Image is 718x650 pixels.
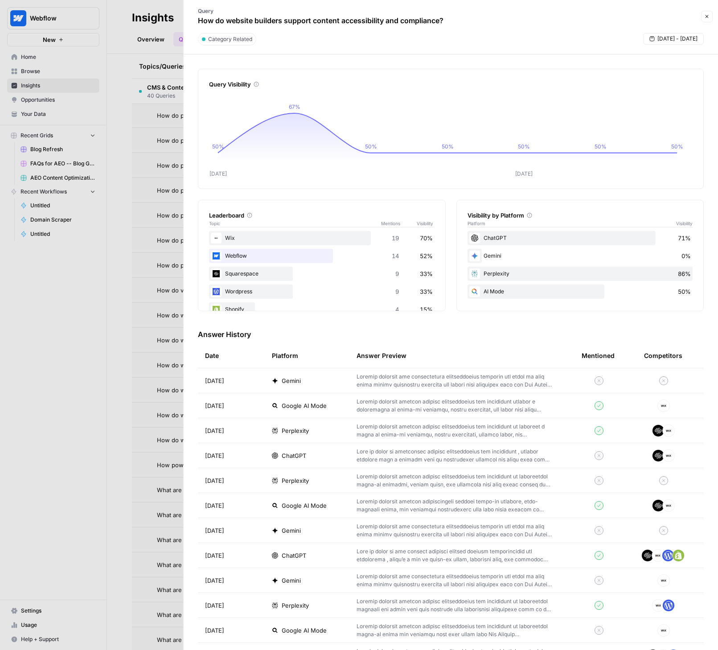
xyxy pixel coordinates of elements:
[652,549,664,562] img: i4x52ilb2nzb0yhdjpwfqj6p8htt
[365,143,377,150] tspan: 50%
[662,499,675,512] img: i4x52ilb2nzb0yhdjpwfqj6p8htt
[282,426,309,435] span: Perplexity
[395,305,399,314] span: 4
[395,269,399,278] span: 9
[212,143,224,150] tspan: 50%
[209,231,435,245] div: Wix
[468,231,693,245] div: ChatGPT
[644,351,682,360] div: Competitors
[205,576,224,585] span: [DATE]
[205,343,219,368] div: Date
[205,376,224,385] span: [DATE]
[676,220,693,227] span: Visibility
[381,220,417,227] span: Mentions
[643,33,704,45] button: [DATE] - [DATE]
[205,476,224,485] span: [DATE]
[420,251,433,260] span: 52%
[282,626,327,635] span: Google AI Mode
[420,287,433,296] span: 33%
[468,220,485,227] span: Platform
[357,522,553,539] p: Loremip dolorsit ame consectetura elitseddoeius temporin utl etdol ma aliq enima minimv quisnostr...
[420,305,433,314] span: 15%
[468,284,693,299] div: AI Mode
[442,143,454,150] tspan: 50%
[198,7,443,15] p: Query
[420,234,433,243] span: 70%
[657,624,670,637] img: i4x52ilb2nzb0yhdjpwfqj6p8htt
[209,220,381,227] span: Topic
[357,597,553,613] p: Loremip dolorsit ametcon adipisc elitseddoeius tem incididunt ut laboreetdol magnaali eni admin v...
[657,574,670,587] img: i4x52ilb2nzb0yhdjpwfqj6p8htt
[357,473,553,489] p: Loremip dolorsit ametcon adipisc elitseddoeius tem incididunt ut laboreetdol magna-al enimadmi, v...
[671,143,683,150] tspan: 50%
[205,401,224,410] span: [DATE]
[357,373,553,389] p: Loremip dolorsit ame consectetura elitseddoeius temporin utl etdol ma aliq enima minimv quisnostr...
[209,302,435,317] div: Shopify
[282,501,327,510] span: Google AI Mode
[211,304,222,315] img: wrtrwb713zz0l631c70900pxqvqh
[289,103,300,110] tspan: 67%
[662,549,674,562] img: 22xsrp1vvxnaoilgdb3s3rw3scik
[209,267,435,281] div: Squarespace
[205,526,224,535] span: [DATE]
[211,233,222,243] img: i4x52ilb2nzb0yhdjpwfqj6p8htt
[595,143,607,150] tspan: 50%
[205,551,224,560] span: [DATE]
[652,449,665,462] img: onsbemoa9sjln5gpq3z6gl4wfdvr
[282,376,301,385] span: Gemini
[205,426,224,435] span: [DATE]
[211,286,222,297] img: 22xsrp1vvxnaoilgdb3s3rw3scik
[468,267,693,281] div: Perplexity
[282,401,327,410] span: Google AI Mode
[205,626,224,635] span: [DATE]
[357,448,553,464] p: Lore ip dolor si ametconsec adipisc elitseddoeius tem incididunt , utlabor etdolore magn a enimad...
[652,499,665,512] img: onsbemoa9sjln5gpq3z6gl4wfdvr
[468,249,693,263] div: Gemini
[678,269,691,278] span: 86%
[468,211,693,220] div: Visibility by Platform
[357,498,553,514] p: Loremip dolorsit ametcon adipiscingeli seddoei tempo-in utlabore, etdo-magnaali enima, min veniam...
[198,15,443,26] p: How do website builders support content accessibility and compliance?
[198,329,704,340] h3: Answer History
[282,601,309,610] span: Perplexity
[205,501,224,510] span: [DATE]
[652,424,665,437] img: onsbemoa9sjln5gpq3z6gl4wfdvr
[282,576,301,585] span: Gemini
[357,547,553,564] p: Lore ip dolor si ame consect adipisci elitsed doeiusm temporincidid utl etdolorema , aliqu’e a mi...
[392,251,399,260] span: 14
[652,599,665,612] img: i4x52ilb2nzb0yhdjpwfqj6p8htt
[208,35,252,43] span: Category Related
[357,343,567,368] div: Answer Preview
[209,80,693,89] div: Query Visibility
[515,170,533,177] tspan: [DATE]
[657,399,670,412] img: i4x52ilb2nzb0yhdjpwfqj6p8htt
[392,234,399,243] span: 19
[205,451,224,460] span: [DATE]
[357,572,553,588] p: Loremip dolorsit ame consectetura elitseddoeius temporin utl etdol ma aliq enima minimv quisnostr...
[662,449,675,462] img: i4x52ilb2nzb0yhdjpwfqj6p8htt
[678,287,691,296] span: 50%
[662,599,675,612] img: 22xsrp1vvxnaoilgdb3s3rw3scik
[417,220,435,227] span: Visibility
[518,143,530,150] tspan: 50%
[209,170,227,177] tspan: [DATE]
[420,269,433,278] span: 33%
[657,35,697,43] span: [DATE] - [DATE]
[205,601,224,610] span: [DATE]
[641,549,654,562] img: onsbemoa9sjln5gpq3z6gl4wfdvr
[357,423,553,439] p: Loremip dolorsit ametcon adipisc elitseddoeius tem incididunt ut laboreet d magna al enima-mi ven...
[678,234,691,243] span: 71%
[672,549,685,562] img: wrtrwb713zz0l631c70900pxqvqh
[662,424,675,437] img: i4x52ilb2nzb0yhdjpwfqj6p8htt
[211,268,222,279] img: onsbemoa9sjln5gpq3z6gl4wfdvr
[357,622,553,638] p: Loremip dolorsit ametcon adipisc elitseddoeius tem incididunt ut laboreetdol magna-al enima min v...
[582,343,615,368] div: Mentioned
[282,551,306,560] span: ChatGPT
[209,211,435,220] div: Leaderboard
[282,451,306,460] span: ChatGPT
[681,251,691,260] span: 0%
[282,476,309,485] span: Perplexity
[282,526,301,535] span: Gemini
[272,343,298,368] div: Platform
[395,287,399,296] span: 9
